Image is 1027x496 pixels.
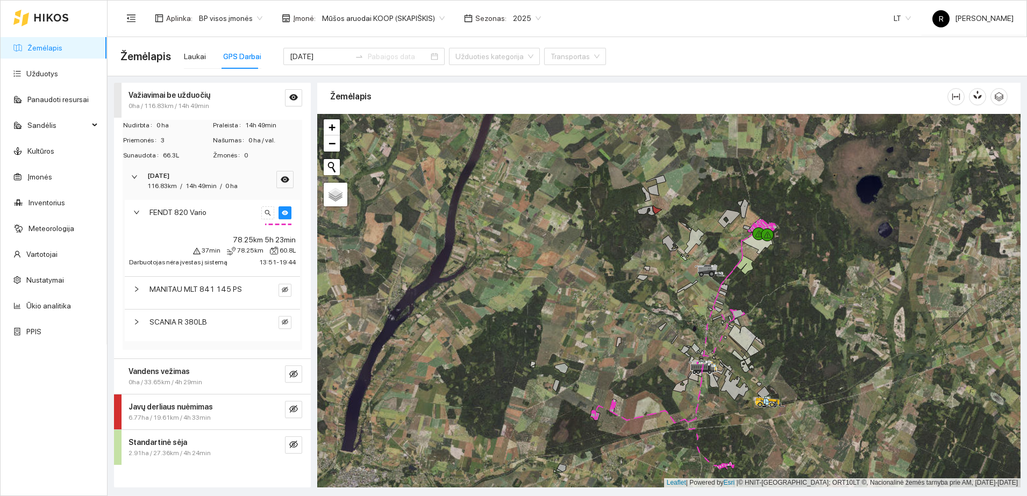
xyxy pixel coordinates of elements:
span: right [131,174,138,180]
span: + [329,120,336,134]
span: LT [894,10,911,26]
a: Užduotys [26,69,58,78]
span: Sezonas : [475,12,507,24]
span: layout [155,14,163,23]
span: 6.77ha / 19.61km / 4h 33min [129,413,211,423]
span: / [180,182,182,190]
strong: Standartinė sėja [129,438,187,447]
span: 0 ha / val. [248,135,302,146]
a: PPIS [26,327,41,336]
span: shop [282,14,290,23]
div: Laukai [184,51,206,62]
span: eye [282,210,288,217]
a: Ūkio analitika [26,301,71,310]
span: menu-fold [126,13,136,23]
a: Zoom out [324,135,340,152]
div: GPS Darbai [223,51,261,62]
span: Žmonės [213,150,244,161]
strong: Vandens vežimas [129,367,190,376]
a: Esri [724,479,735,486]
button: column-width [947,88,965,105]
span: 2025 [513,10,541,26]
span: Mūšos aruodai KOOP (SKAPIŠKIS) [322,10,445,26]
span: Sandėlis [27,114,89,136]
div: SCANIA R 380LBeye-invisible [125,310,300,341]
span: 2.91ha / 27.36km / 4h 24min [129,448,211,458]
span: right [133,209,140,215]
span: 60.8L [280,246,296,256]
strong: Važiavimai be užduočių [129,91,210,99]
button: eye [285,89,302,106]
a: Panaudoti resursai [27,95,89,104]
span: Sunaudota [123,150,163,161]
button: eye-invisible [285,365,302,383]
span: eye [281,175,289,185]
span: right [133,286,140,292]
div: | Powered by © HNIT-[GEOGRAPHIC_DATA]; ORT10LT ©, Nacionalinė žemės tarnyba prie AM, [DATE]-[DATE] [664,478,1021,487]
a: Zoom in [324,119,340,135]
input: Pabaigos data [368,51,429,62]
span: eye-invisible [282,319,288,326]
a: Žemėlapis [27,44,62,52]
a: Nustatymai [26,276,64,284]
button: eye-invisible [285,401,302,418]
span: 14h 49min [245,120,302,131]
div: FENDT 820 Variosearcheye [125,200,300,232]
span: eye-invisible [289,370,298,380]
button: eye-invisible [285,436,302,454]
button: eye [279,206,291,219]
div: Vandens vežimas0ha / 33.65km / 4h 29mineye-invisible [114,359,311,394]
div: Važiavimai be užduočių0ha / 116.83km / 14h 49mineye [114,83,311,118]
span: Aplinka : [166,12,192,24]
div: MANITAU MLT 841 145 PSeye-invisible [125,277,300,308]
strong: Javų derliaus nuėmimas [129,402,213,411]
span: eye-invisible [282,286,288,294]
span: column-width [948,92,964,101]
a: Meteorologija [28,224,74,233]
a: Layers [324,183,347,206]
button: search [261,206,274,219]
span: calendar [464,14,473,23]
span: BP visos įmonės [199,10,262,26]
span: 0ha / 116.83km / 14h 49min [129,101,209,111]
input: Pradžios data [290,51,351,62]
span: 13:51 - 19:44 [259,258,296,266]
span: Priemonės [123,135,161,146]
span: 3 [161,135,212,146]
span: R [939,10,944,27]
span: to [355,52,363,61]
button: Initiate a new search [324,159,340,175]
span: 14h 49min [186,182,217,190]
span: 78.25km [237,246,263,256]
span: | [737,479,738,486]
div: Žemėlapis [330,81,947,112]
span: right [133,319,140,325]
span: Nudirbta [123,120,156,131]
a: Įmonės [27,172,52,181]
span: MANITAU MLT 841 145 PS [149,283,242,295]
span: Žemėlapis [120,48,171,65]
span: 0 ha [156,120,212,131]
a: Kultūros [27,147,54,155]
span: Našumas [213,135,248,146]
span: search [265,210,271,217]
a: Inventorius [28,198,65,207]
span: − [329,136,336,150]
span: / [220,182,222,190]
span: eye-invisible [289,440,298,450]
a: Vartotojai [26,250,58,258]
span: [PERSON_NAME] [932,14,1014,23]
a: Leaflet [667,479,686,486]
button: menu-fold [120,8,142,29]
div: Javų derliaus nuėmimas6.77ha / 19.61km / 4h 33mineye-invisible [114,394,311,429]
span: 66.3L [163,150,212,161]
button: eye-invisible [279,316,291,329]
span: 116.83km [147,182,177,190]
span: Praleista [213,120,245,131]
span: SCANIA R 380LB [149,316,207,328]
span: eye-invisible [289,405,298,415]
span: 37min [202,246,220,256]
div: [DATE]116.83km/14h 49min/0 haeye [123,164,302,198]
button: eye [276,171,294,188]
span: 0ha / 33.65km / 4h 29min [129,377,202,387]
